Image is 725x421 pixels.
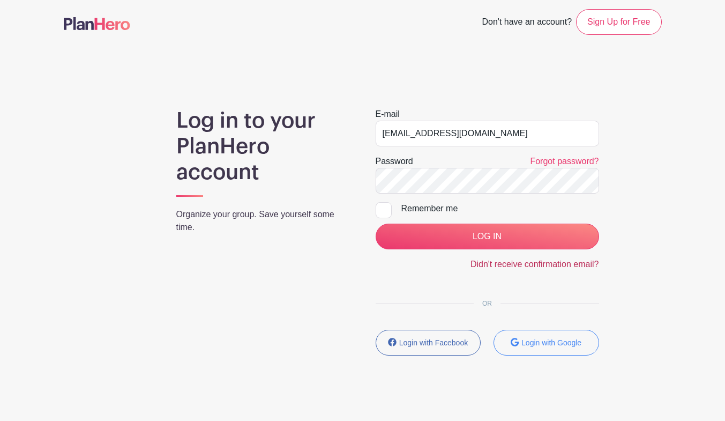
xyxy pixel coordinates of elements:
span: OR [474,300,500,307]
small: Login with Google [521,338,581,347]
p: Organize your group. Save yourself some time. [176,208,350,234]
input: e.g. julie@eventco.com [376,121,599,146]
span: Don't have an account? [482,11,572,35]
input: LOG IN [376,224,599,249]
button: Login with Google [494,330,599,356]
h1: Log in to your PlanHero account [176,108,350,185]
label: Password [376,155,413,168]
a: Sign Up for Free [576,9,661,35]
small: Login with Facebook [399,338,468,347]
button: Login with Facebook [376,330,481,356]
label: E-mail [376,108,400,121]
a: Forgot password? [530,157,599,166]
div: Remember me [401,202,599,215]
img: logo-507f7623f17ff9eddc593b1ce0a138ce2505c220e1c5a4e2b4648c50719b7d32.svg [64,17,130,30]
a: Didn't receive confirmation email? [470,260,599,269]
